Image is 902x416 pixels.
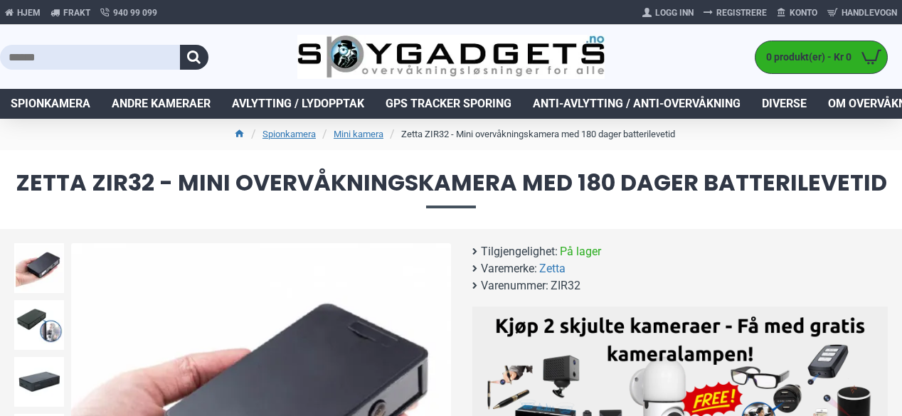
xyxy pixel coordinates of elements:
[539,260,566,277] a: Zetta
[101,89,221,119] a: Andre kameraer
[822,1,902,24] a: Handlevogn
[699,1,772,24] a: Registrere
[533,95,741,112] span: Anti-avlytting / Anti-overvåkning
[232,95,364,112] span: Avlytting / Lydopptak
[113,6,157,19] span: 940 99 099
[14,243,64,293] img: Zetta ZIR32 - Mini nattkamera med 180 dager batterilevetid - SpyGadgets.no
[297,35,604,79] img: SpyGadgets.no
[14,171,888,208] span: Zetta ZIR32 - Mini overvåkningskamera med 180 dager batterilevetid
[112,95,211,112] span: Andre kameraer
[14,300,64,350] img: Zetta ZIR32 - Mini nattkamera med 180 dager batterilevetid - SpyGadgets.no
[751,89,817,119] a: Diverse
[842,6,897,19] span: Handlevogn
[762,95,807,112] span: Diverse
[334,127,383,142] a: Mini kamera
[262,127,316,142] a: Spionkamera
[716,6,767,19] span: Registrere
[14,357,64,407] img: Zetta ZIR32 - Mini nattkamera med 180 dager batterilevetid - SpyGadgets.no
[17,6,41,19] span: Hjem
[755,41,887,73] a: 0 produkt(er) - Kr 0
[755,50,855,65] span: 0 produkt(er) - Kr 0
[221,89,375,119] a: Avlytting / Lydopptak
[560,243,601,260] span: På lager
[655,6,694,19] span: Logg Inn
[11,95,90,112] span: Spionkamera
[386,95,511,112] span: GPS Tracker Sporing
[375,89,522,119] a: GPS Tracker Sporing
[522,89,751,119] a: Anti-avlytting / Anti-overvåkning
[481,243,558,260] b: Tilgjengelighet:
[772,1,822,24] a: Konto
[790,6,817,19] span: Konto
[481,260,537,277] b: Varemerke:
[637,1,699,24] a: Logg Inn
[481,277,548,294] b: Varenummer:
[63,6,90,19] span: Frakt
[551,277,580,294] span: ZIR32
